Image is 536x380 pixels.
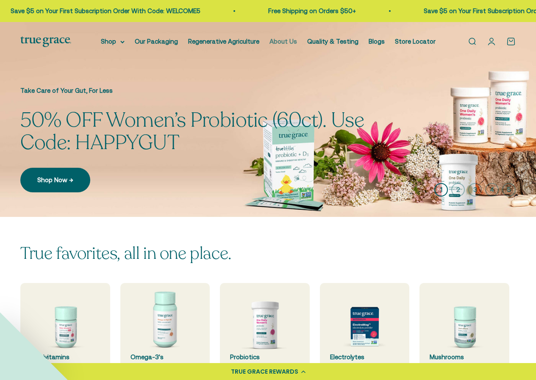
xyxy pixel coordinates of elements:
[395,38,436,45] a: Store Locator
[485,183,499,197] button: 4
[434,183,448,197] button: 1
[20,242,231,265] split-lines: True favorites, all in one place.
[430,352,499,362] div: Mushrooms
[220,283,310,373] a: Probiotics
[188,38,259,45] a: Regenerative Agriculture
[231,367,298,376] div: TRUE GRACE REWARDS
[419,283,509,373] a: Mushrooms
[20,168,90,192] a: Shop Now →
[131,352,200,362] div: Omega-3's
[320,283,410,373] a: Electrolytes
[502,183,516,197] button: 5
[20,86,393,96] p: Take Care of Your Gut, For Less
[20,106,364,156] split-lines: 50% OFF Women’s Probiotic (60ct). Use Code: HAPPYGUT
[230,352,300,362] div: Probiotics
[307,38,358,45] a: Quality & Testing
[3,6,192,16] p: Save $5 on Your First Subscription Order With Code: WELCOME5
[135,38,178,45] a: Our Packaging
[369,38,385,45] a: Blogs
[269,38,297,45] a: About Us
[260,7,348,14] a: Free Shipping on Orders $50+
[468,183,482,197] button: 3
[20,283,110,373] a: Multivitamins
[330,352,400,362] div: Electrolytes
[120,283,210,373] a: Omega-3's
[451,183,465,197] button: 2
[101,36,125,47] summary: Shop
